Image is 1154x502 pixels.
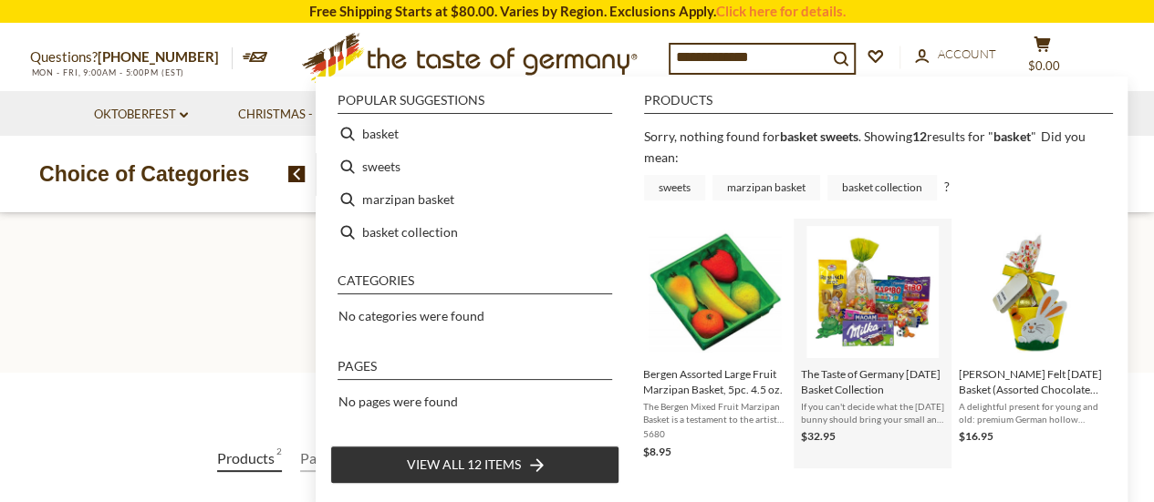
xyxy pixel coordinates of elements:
[959,429,993,443] span: $16.95
[644,128,861,144] span: Sorry, nothing found for .
[330,150,619,183] li: sweets
[801,400,944,425] span: If you can't decide what the [DATE] bunny should bring your small and grown-up children, here is ...
[636,219,794,468] li: Bergen Assorted Large Fruit Marzipan Basket, 5pc. 4.5 oz.
[330,118,619,150] li: basket
[276,446,282,470] span: 2
[938,46,996,61] span: Account
[98,48,219,65] a: [PHONE_NUMBER]
[643,226,786,461] a: Bergen Mixed Fruit Marzipan BasketBergen Assorted Large Fruit Marzipan Basket, 5pc. 4.5 oz.The Be...
[827,175,937,200] a: basket collection
[801,429,836,443] span: $32.95
[794,219,951,468] li: The Taste of Germany Easter Basket Collection
[801,366,944,397] span: The Taste of Germany [DATE] Basket Collection
[338,94,612,114] li: Popular suggestions
[94,105,188,125] a: Oktoberfest
[338,360,612,380] li: Pages
[644,175,705,200] a: sweets
[30,46,233,69] p: Questions?
[959,226,1102,461] a: Windel Felt Easter Basket[PERSON_NAME] Felt [DATE] Basket (Assorted Chocolate Eggs), 4.24 ozA del...
[951,219,1109,468] li: Windel Felt Easter Basket (Assorted Chocolate Eggs), 4.24 oz
[238,105,394,125] a: Christmas - PRE-ORDER
[643,427,786,440] span: 5680
[300,446,345,472] a: View Pages Tab
[338,308,484,323] span: No categories were found
[57,295,1097,336] h1: Search results
[959,400,1102,425] span: A delightful present for young and old: premium German hollow chocolate eggs and [DATE] figures i...
[964,226,1097,358] img: Windel Felt Easter Basket
[644,94,1113,114] li: Products
[643,445,671,458] span: $8.95
[330,183,619,216] li: marzipan basket
[912,128,927,144] b: 12
[217,446,282,472] a: View Products Tab
[338,394,458,409] span: No pages were found
[644,128,1086,195] div: Did you mean: ?
[780,128,858,144] b: basket sweets
[806,226,939,358] img: Easter Basket Stuffers Collection
[864,128,1036,144] span: Showing results for " "
[330,446,619,484] li: View all 12 items
[407,455,521,475] span: View all 12 items
[338,274,612,294] li: Categories
[716,3,846,19] a: Click here for details.
[1028,58,1060,73] span: $0.00
[993,128,1031,144] a: basket
[1015,36,1070,81] button: $0.00
[643,366,786,397] span: Bergen Assorted Large Fruit Marzipan Basket, 5pc. 4.5 oz.
[801,226,944,461] a: Easter Basket Stuffers CollectionThe Taste of Germany [DATE] Basket CollectionIf you can't decide...
[643,400,786,425] span: The Bergen Mixed Fruit Marzipan Basket is a testament to the artistry and sophistication of confe...
[915,45,996,65] a: Account
[330,216,619,249] li: basket collection
[959,366,1102,397] span: [PERSON_NAME] Felt [DATE] Basket (Assorted Chocolate Eggs), 4.24 oz
[30,67,185,77] span: MON - FRI, 9:00AM - 5:00PM (EST)
[649,226,781,358] img: Bergen Mixed Fruit Marzipan Basket
[712,175,820,200] a: marzipan basket
[288,166,306,182] img: previous arrow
